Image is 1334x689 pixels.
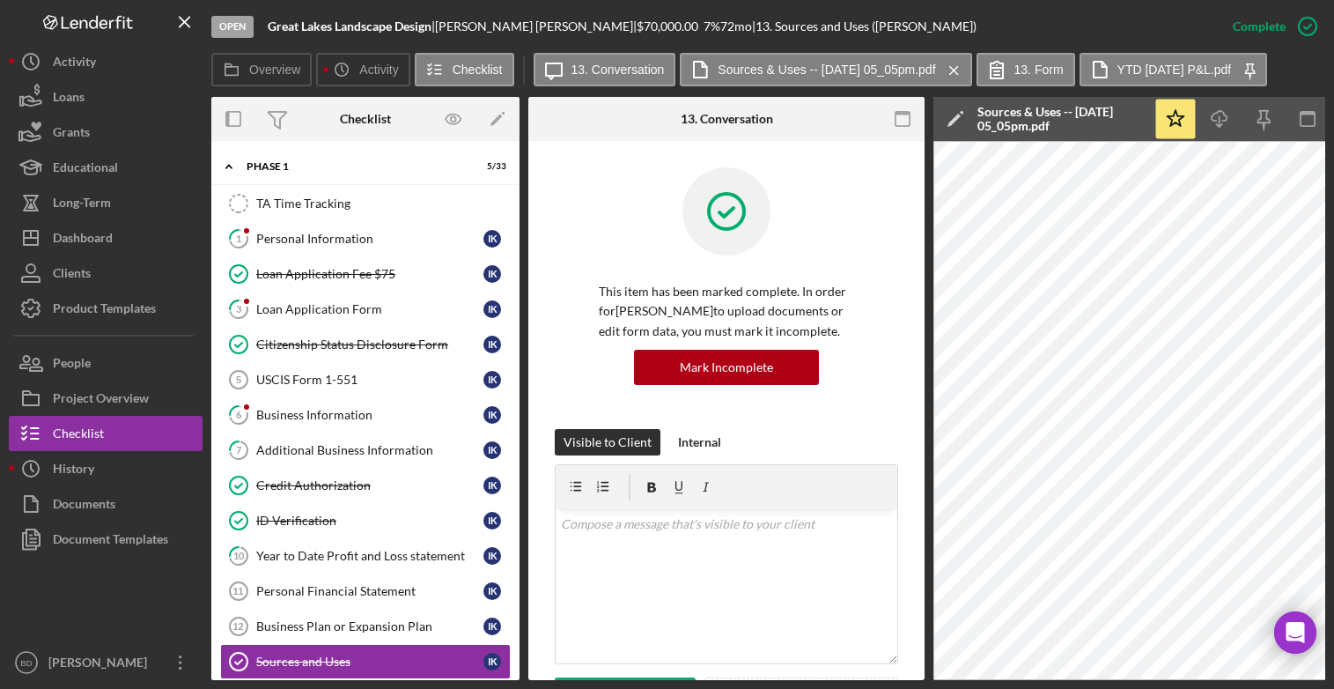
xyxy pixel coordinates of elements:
div: History [53,451,94,491]
button: Sources & Uses -- [DATE] 05_05pm.pdf [680,53,971,86]
div: Loan Application Fee $75 [256,267,483,281]
button: Documents [9,486,203,522]
a: Citizenship Status Disclosure FormIK [220,327,511,362]
div: Personal Information [256,232,483,246]
tspan: 1 [236,233,241,244]
div: Educational [53,150,118,189]
button: 13. Conversation [534,53,676,86]
button: Complete [1215,9,1325,44]
button: 13. Form [977,53,1075,86]
button: Dashboard [9,220,203,256]
a: TA Time Tracking [220,186,511,221]
label: Activity [359,63,398,77]
div: TA Time Tracking [256,196,510,211]
div: 5 / 33 [475,161,506,172]
a: 7Additional Business InformationIK [220,433,511,468]
div: Citizenship Status Disclosure Form [256,337,483,352]
div: Activity [53,44,96,84]
label: Sources & Uses -- [DATE] 05_05pm.pdf [718,63,935,77]
div: I K [483,653,501,670]
div: Project Overview [53,381,149,420]
a: Loan Application Fee $75IK [220,256,511,292]
div: Year to Date Profit and Loss statement [256,549,483,563]
a: 11Personal Financial StatementIK [220,574,511,609]
tspan: 10 [233,550,245,561]
div: Dashboard [53,220,113,260]
div: Documents [53,486,115,526]
div: Loan Application Form [256,302,483,316]
div: Open Intercom Messenger [1274,611,1316,654]
div: Internal [678,429,721,456]
a: Document Templates [9,522,203,557]
div: I K [483,477,501,494]
button: Long-Term [9,185,203,220]
div: Business Information [256,408,483,422]
p: This item has been marked complete. In order for [PERSON_NAME] to upload documents or edit form d... [599,282,854,341]
tspan: 12 [232,621,243,632]
label: Checklist [453,63,503,77]
div: Checklist [340,112,391,126]
label: 13. Conversation [571,63,665,77]
button: History [9,451,203,486]
a: 3Loan Application FormIK [220,292,511,327]
div: ID Verification [256,514,483,528]
button: Overview [211,53,312,86]
tspan: 7 [236,444,242,456]
button: Activity [9,44,203,79]
a: 5USCIS Form 1-551IK [220,362,511,397]
button: Educational [9,150,203,185]
button: Product Templates [9,291,203,326]
tspan: 6 [236,409,242,420]
b: Great Lakes Landscape Design [268,19,431,33]
div: Sources & Uses -- [DATE] 05_05pm.pdf [977,105,1145,133]
div: I K [483,618,501,635]
div: $70,000.00 [637,19,704,33]
div: Grants [53,115,90,154]
div: [PERSON_NAME] [44,645,158,685]
label: 13. Form [1014,63,1064,77]
tspan: 5 [236,374,241,385]
div: 13. Conversation [681,112,773,126]
a: Credit AuthorizationIK [220,468,511,503]
tspan: 3 [236,303,241,315]
a: 1Personal InformationIK [220,221,511,256]
div: Sources and Uses [256,655,483,669]
div: Product Templates [53,291,156,330]
div: I K [483,230,501,248]
div: I K [483,371,501,389]
button: Clients [9,256,203,291]
div: Checklist [53,416,104,456]
div: People [53,345,91,385]
button: People [9,345,203,381]
div: I K [483,406,501,424]
text: BD [20,658,32,668]
button: Loans [9,79,203,115]
div: I K [483,441,501,459]
button: Project Overview [9,381,203,416]
a: Sources and UsesIK [220,644,511,679]
div: 7 % [704,19,720,33]
div: Additional Business Information [256,443,483,457]
button: BD[PERSON_NAME] [9,645,203,680]
div: I K [483,336,501,353]
div: | [268,19,435,33]
div: Loans [53,79,85,119]
div: I K [483,300,501,318]
a: ID VerificationIK [220,503,511,538]
button: Mark Incomplete [634,350,819,385]
label: Overview [249,63,300,77]
div: Business Plan or Expansion Plan [256,619,483,633]
tspan: 11 [232,586,243,596]
a: Checklist [9,416,203,451]
button: Internal [669,429,730,456]
div: Open [211,16,254,38]
div: Visible to Client [564,429,652,456]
